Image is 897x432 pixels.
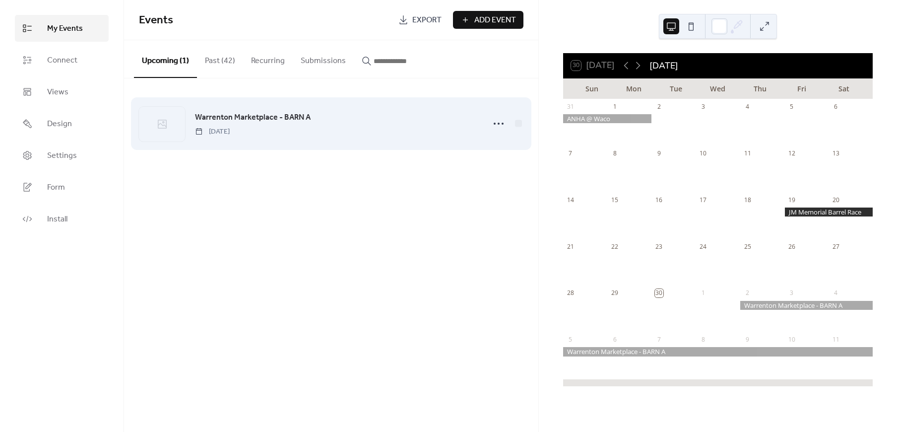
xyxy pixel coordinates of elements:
[391,11,449,29] a: Export
[571,78,613,99] div: Sun
[563,347,873,356] div: Warrenton Marketplace - BARN A
[47,55,77,67] span: Connect
[566,336,575,344] div: 5
[699,336,707,344] div: 8
[832,196,840,204] div: 20
[195,111,311,124] a: Warrenton Marketplace - BARN A
[566,242,575,251] div: 21
[15,110,109,137] a: Design
[832,242,840,251] div: 27
[655,149,663,157] div: 9
[47,86,68,98] span: Views
[740,301,872,310] div: Warrenton Marketplace - BARN A
[743,196,752,204] div: 18
[743,149,752,157] div: 11
[655,289,663,297] div: 30
[15,206,109,232] a: Install
[611,102,619,111] div: 1
[611,196,619,204] div: 15
[139,9,173,31] span: Events
[611,289,619,297] div: 29
[655,102,663,111] div: 2
[832,102,840,111] div: 6
[787,149,796,157] div: 12
[832,336,840,344] div: 11
[743,102,752,111] div: 4
[611,336,619,344] div: 6
[15,78,109,105] a: Views
[781,78,823,99] div: Fri
[566,289,575,297] div: 28
[474,14,516,26] span: Add Event
[453,11,523,29] button: Add Event
[697,78,739,99] div: Wed
[655,196,663,204] div: 16
[739,78,781,99] div: Thu
[412,14,442,26] span: Export
[134,40,197,78] button: Upcoming (1)
[15,15,109,42] a: My Events
[649,59,678,72] div: [DATE]
[832,289,840,297] div: 4
[784,208,873,216] div: JM Memorial Barrel Race
[197,40,243,77] button: Past (42)
[293,40,354,77] button: Submissions
[699,196,707,204] div: 17
[832,149,840,157] div: 13
[611,149,619,157] div: 8
[566,102,575,111] div: 31
[566,149,575,157] div: 7
[743,336,752,344] div: 9
[195,127,230,137] span: [DATE]
[566,196,575,204] div: 14
[699,102,707,111] div: 3
[47,182,65,194] span: Form
[47,214,67,225] span: Install
[743,242,752,251] div: 25
[47,150,77,162] span: Settings
[699,289,707,297] div: 1
[15,174,109,201] a: Form
[563,114,651,123] div: ANHA @ Waco
[743,289,752,297] div: 2
[655,336,663,344] div: 7
[787,336,796,344] div: 10
[613,78,655,99] div: Mon
[15,142,109,169] a: Settings
[15,47,109,73] a: Connect
[195,112,311,124] span: Warrenton Marketplace - BARN A
[823,78,865,99] div: Sat
[655,242,663,251] div: 23
[787,102,796,111] div: 5
[47,118,72,130] span: Design
[787,196,796,204] div: 19
[699,149,707,157] div: 10
[243,40,293,77] button: Recurring
[787,242,796,251] div: 26
[611,242,619,251] div: 22
[787,289,796,297] div: 3
[655,78,697,99] div: Tue
[699,242,707,251] div: 24
[47,23,83,35] span: My Events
